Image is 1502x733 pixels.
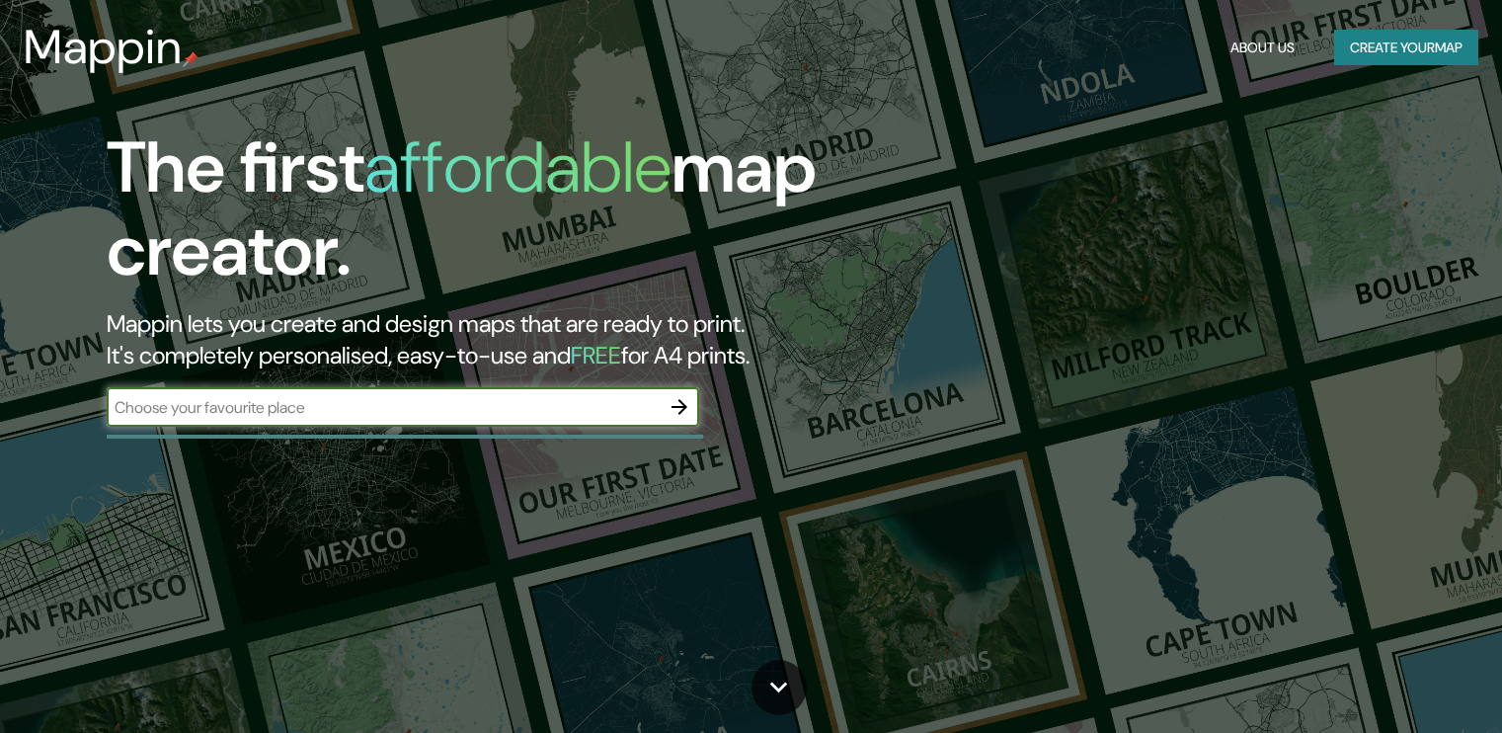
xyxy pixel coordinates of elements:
h5: FREE [571,340,621,370]
h1: The first map creator. [107,126,858,308]
h3: Mappin [24,20,183,75]
input: Choose your favourite place [107,396,660,419]
button: Create yourmap [1334,30,1478,66]
h1: affordable [364,122,672,213]
h2: Mappin lets you create and design maps that are ready to print. It's completely personalised, eas... [107,308,858,371]
button: About Us [1223,30,1303,66]
img: mappin-pin [183,51,198,67]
